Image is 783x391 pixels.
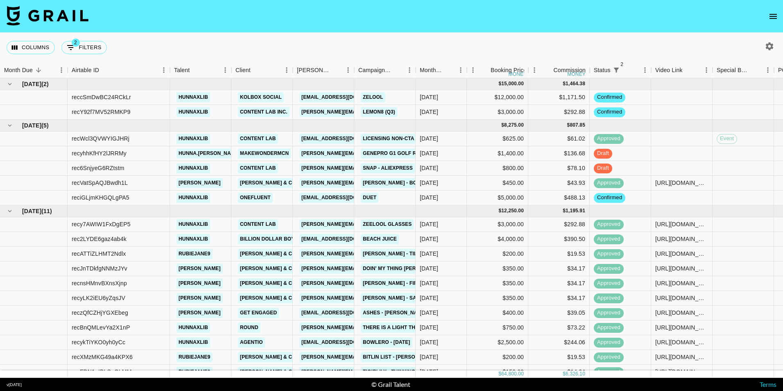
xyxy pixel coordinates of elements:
button: Sort [392,64,403,76]
div: https://www.instagram.com/reel/DNGYaeGx7Fh/ [655,179,708,187]
div: recY92f7MV52RMKP9 [72,108,130,116]
div: recFDN1uIBLSnQLMM [72,368,131,376]
a: [PERSON_NAME][EMAIL_ADDRESS][PERSON_NAME][DOMAIN_NAME] [299,264,475,274]
div: $ [563,371,566,377]
div: Aug '25 [420,193,438,202]
a: [EMAIL_ADDRESS][DOMAIN_NAME] [299,234,391,244]
a: Content Lab Inc. [238,107,290,117]
div: 1,195.91 [566,207,585,214]
button: Menu [219,64,231,76]
div: $1,171.50 [528,90,590,105]
button: Menu [762,64,774,76]
div: $34.17 [528,261,590,276]
div: https://www.youtube.com/watch?v=4gy5sJG5n5g&t=9s [655,338,708,346]
div: rec6SnjyeG6RZtstm [72,164,124,172]
button: Sort [750,64,762,76]
div: https://www.tiktok.com/@rubiejane9/video/7532605719707766030 [655,353,708,361]
a: [EMAIL_ADDRESS][DOMAIN_NAME] [299,193,391,203]
div: $488.13 [528,191,590,205]
span: approved [594,368,624,376]
button: hide children [4,205,16,217]
a: hunnaxlib [177,92,210,102]
div: Special Booking Type [717,62,750,78]
a: Content Lab [238,134,278,144]
a: [PERSON_NAME] & Co LLC [238,264,309,274]
div: recATTiZLHMT2Ndlx [72,250,126,258]
a: [PERSON_NAME][EMAIL_ADDRESS][DOMAIN_NAME] [299,163,433,173]
a: Beach Juice [361,234,399,244]
a: Get Engaged [238,308,279,318]
div: 64,800.00 [501,371,524,377]
div: https://www.tiktok.com/@rubiejane9/photo/7530975424915066125 [655,250,708,258]
div: recBnQMLevYa2X1nP [72,323,130,332]
div: $350.00 [467,291,528,306]
div: $78.10 [528,161,590,176]
div: Special Booking Type [713,62,774,78]
span: Event [717,135,737,143]
a: [PERSON_NAME] - Fireworks [361,278,442,289]
span: confirmed [594,108,625,116]
div: Aug '25 [420,149,438,157]
span: approved [594,309,624,317]
div: 1,464.38 [566,80,585,87]
span: ( 11 ) [41,207,52,215]
div: Jul '25 [420,309,438,317]
a: hunnaxlib [177,163,210,173]
div: $5,000.00 [467,191,528,205]
div: $34.17 [528,276,590,291]
div: https://www.instagram.com/reel/DL7kYzJsKQG/ [655,323,708,332]
div: Campaign (Type) [358,62,392,78]
div: Talent [174,62,190,78]
div: [PERSON_NAME] [297,62,330,78]
div: $ [563,207,566,214]
div: $19.53 [528,350,590,365]
div: $14.64 [528,365,590,380]
div: 8,275.00 [504,122,524,129]
a: There Is a Light That Never Goes Out - The Smiths x [PERSON_NAME] [361,323,553,333]
a: Content Lab [238,163,278,173]
a: Billion Dollar Boy [238,234,296,244]
div: money [567,72,586,77]
a: Duet [361,193,378,203]
button: Menu [455,64,467,76]
a: Snap - AliExpress [361,163,415,173]
a: [PERSON_NAME][EMAIL_ADDRESS][PERSON_NAME][DOMAIN_NAME] [299,249,475,259]
div: Jul '25 [420,220,438,228]
div: recJnTDkfgNNMzJYv [72,264,127,273]
a: [PERSON_NAME] [177,264,223,274]
button: Menu [639,64,651,76]
span: approved [594,235,624,243]
div: recnsHMnvBXnsXjnp [72,279,127,287]
span: confirmed [594,93,625,101]
div: Month Due [420,62,443,78]
button: open drawer [765,8,781,25]
div: 2 active filters [611,64,622,76]
button: Menu [158,64,170,76]
div: recyhhKfHY2lJRRMy [72,149,127,157]
a: hunnaxlib [177,337,210,348]
span: ( 5 ) [41,121,49,130]
div: $61.02 [528,132,590,146]
div: Jul '25 [420,294,438,302]
a: [PERSON_NAME] [177,293,223,303]
button: Menu [342,64,354,76]
div: $73.22 [528,321,590,335]
span: approved [594,324,624,332]
a: [PERSON_NAME] - Said No Country Boy Ever [361,293,485,303]
div: 6,326.10 [566,371,585,377]
div: Video Link [655,62,683,78]
div: 15,000.00 [501,80,524,87]
a: [EMAIL_ADDRESS][DOMAIN_NAME] [299,134,391,144]
div: $1,400.00 [467,146,528,161]
button: Sort [683,64,694,76]
a: [PERSON_NAME] - Bottle Rockets (Phase 2) [361,178,484,188]
span: approved [594,135,624,143]
a: Round [238,323,260,333]
div: v [DATE] [7,382,22,387]
a: hunnaxlib [177,219,210,230]
div: Client [235,62,251,78]
div: https://www.tiktok.com/@trevor_bfit/video/7522294351754513694 [655,279,708,287]
a: rubiejane9 [177,367,213,377]
span: [DATE] [22,121,41,130]
a: [EMAIL_ADDRESS][DOMAIN_NAME] [299,92,391,102]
